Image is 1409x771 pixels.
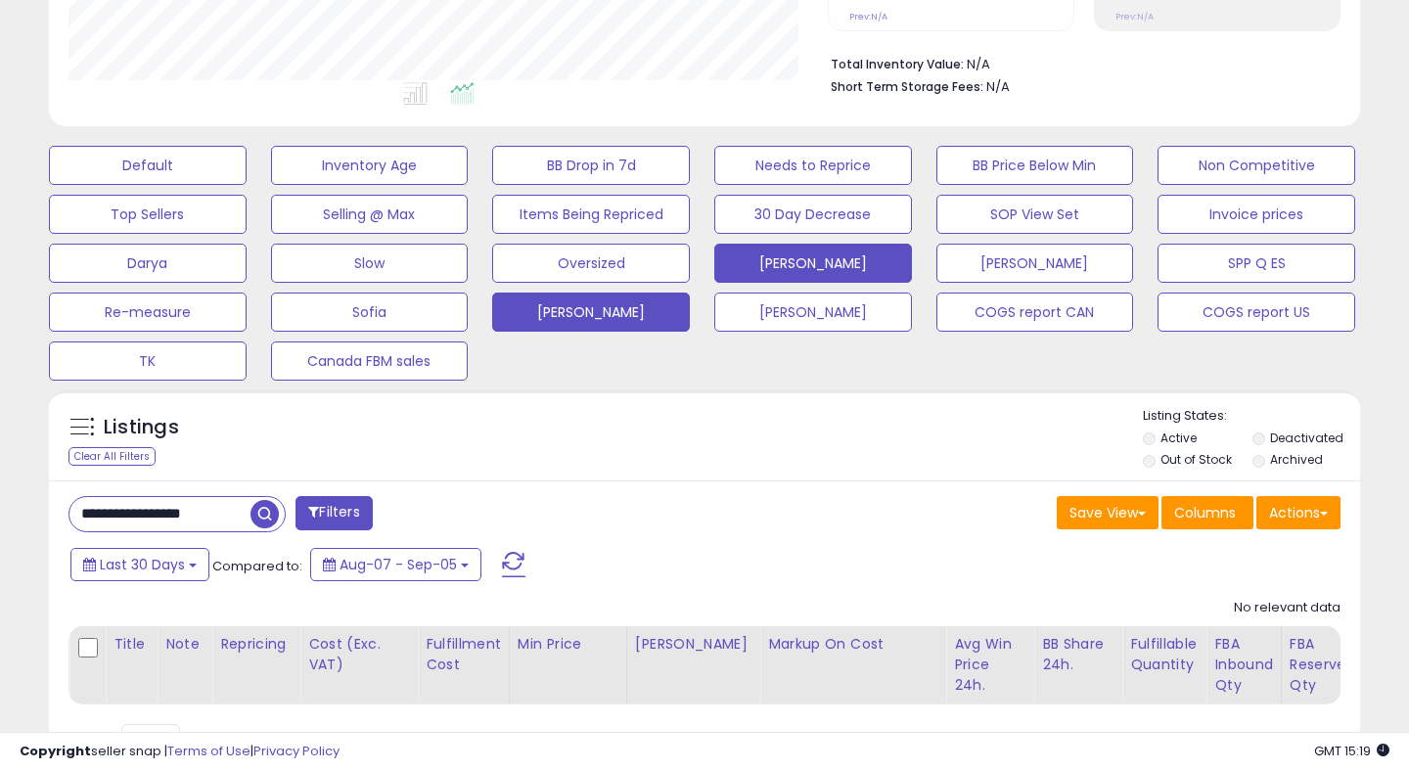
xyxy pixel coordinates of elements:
div: seller snap | | [20,743,340,761]
b: Total Inventory Value: [831,56,964,72]
div: Repricing [220,634,292,655]
span: N/A [986,77,1010,96]
div: [PERSON_NAME] [635,634,751,655]
th: The percentage added to the cost of goods (COGS) that forms the calculator for Min & Max prices. [760,626,946,704]
small: Prev: N/A [1115,11,1154,23]
button: [PERSON_NAME] [492,293,690,332]
div: Title [114,634,149,655]
button: SPP Q ES [1158,244,1355,283]
button: BB Price Below Min [936,146,1134,185]
div: Min Price [518,634,618,655]
button: Filters [295,496,372,530]
div: FBA inbound Qty [1214,634,1273,696]
button: Re-measure [49,293,247,332]
button: [PERSON_NAME] [714,244,912,283]
button: BB Drop in 7d [492,146,690,185]
button: Default [49,146,247,185]
button: COGS report US [1158,293,1355,332]
a: Privacy Policy [253,742,340,760]
button: Top Sellers [49,195,247,234]
b: Short Term Storage Fees: [831,78,983,95]
div: Markup on Cost [768,634,937,655]
small: Prev: N/A [849,11,887,23]
button: [PERSON_NAME] [714,293,912,332]
button: Canada FBM sales [271,341,469,381]
button: Actions [1256,496,1341,529]
button: Darya [49,244,247,283]
label: Out of Stock [1160,451,1232,468]
span: Aug-07 - Sep-05 [340,555,457,574]
label: Active [1160,430,1197,446]
span: Columns [1174,503,1236,522]
div: Cost (Exc. VAT) [308,634,409,675]
div: Avg Win Price 24h. [954,634,1025,696]
button: COGS report CAN [936,293,1134,332]
button: [PERSON_NAME] [936,244,1134,283]
button: Non Competitive [1158,146,1355,185]
span: Compared to: [212,557,302,575]
button: SOP View Set [936,195,1134,234]
div: Fulfillable Quantity [1130,634,1198,675]
button: 30 Day Decrease [714,195,912,234]
button: TK [49,341,247,381]
div: No relevant data [1234,599,1341,617]
button: Slow [271,244,469,283]
button: Items Being Repriced [492,195,690,234]
p: Listing States: [1143,407,1361,426]
h5: Listings [104,414,179,441]
span: 2025-10-6 15:19 GMT [1314,742,1389,760]
span: Show: entries [83,731,224,749]
div: Note [165,634,204,655]
div: Clear All Filters [68,447,156,466]
button: Columns [1161,496,1253,529]
a: Terms of Use [167,742,250,760]
button: Last 30 Days [70,548,209,581]
button: Needs to Reprice [714,146,912,185]
button: Save View [1057,496,1159,529]
button: Aug-07 - Sep-05 [310,548,481,581]
div: BB Share 24h. [1042,634,1114,675]
li: N/A [831,51,1326,74]
label: Deactivated [1270,430,1343,446]
div: FBA Reserved Qty [1290,634,1355,696]
label: Archived [1270,451,1323,468]
div: Fulfillment Cost [426,634,501,675]
button: Invoice prices [1158,195,1355,234]
button: Sofia [271,293,469,332]
button: Inventory Age [271,146,469,185]
button: Selling @ Max [271,195,469,234]
button: Oversized [492,244,690,283]
strong: Copyright [20,742,91,760]
span: Last 30 Days [100,555,185,574]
